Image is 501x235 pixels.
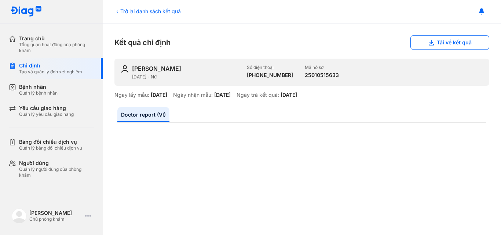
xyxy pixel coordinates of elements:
[19,62,82,69] div: Chỉ định
[19,166,94,178] div: Quản lý người dùng của phòng khám
[151,92,167,98] div: [DATE]
[19,105,74,111] div: Yêu cầu giao hàng
[247,72,293,78] div: [PHONE_NUMBER]
[132,74,241,80] div: [DATE] - Nữ
[114,35,489,50] div: Kết quả chỉ định
[29,210,82,216] div: [PERSON_NAME]
[281,92,297,98] div: [DATE]
[214,92,231,98] div: [DATE]
[19,111,74,117] div: Quản lý yêu cầu giao hàng
[120,65,129,73] img: user-icon
[19,139,82,145] div: Bảng đối chiếu dịch vụ
[305,72,339,78] div: 25010515633
[173,92,213,98] div: Ngày nhận mẫu:
[19,160,94,166] div: Người dùng
[19,69,82,75] div: Tạo và quản lý đơn xét nghiệm
[132,65,181,73] div: [PERSON_NAME]
[19,35,94,42] div: Trang chủ
[247,65,293,70] div: Số điện thoại
[114,7,181,15] div: Trở lại danh sách kết quả
[19,42,94,54] div: Tổng quan hoạt động của phòng khám
[19,84,58,90] div: Bệnh nhân
[237,92,279,98] div: Ngày trả kết quả:
[114,92,149,98] div: Ngày lấy mẫu:
[19,145,82,151] div: Quản lý bảng đối chiếu dịch vụ
[29,216,82,222] div: Chủ phòng khám
[12,209,26,223] img: logo
[19,90,58,96] div: Quản lý bệnh nhân
[117,107,169,122] a: Doctor report (VI)
[410,35,489,50] button: Tải về kết quả
[10,6,42,17] img: logo
[305,65,339,70] div: Mã hồ sơ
